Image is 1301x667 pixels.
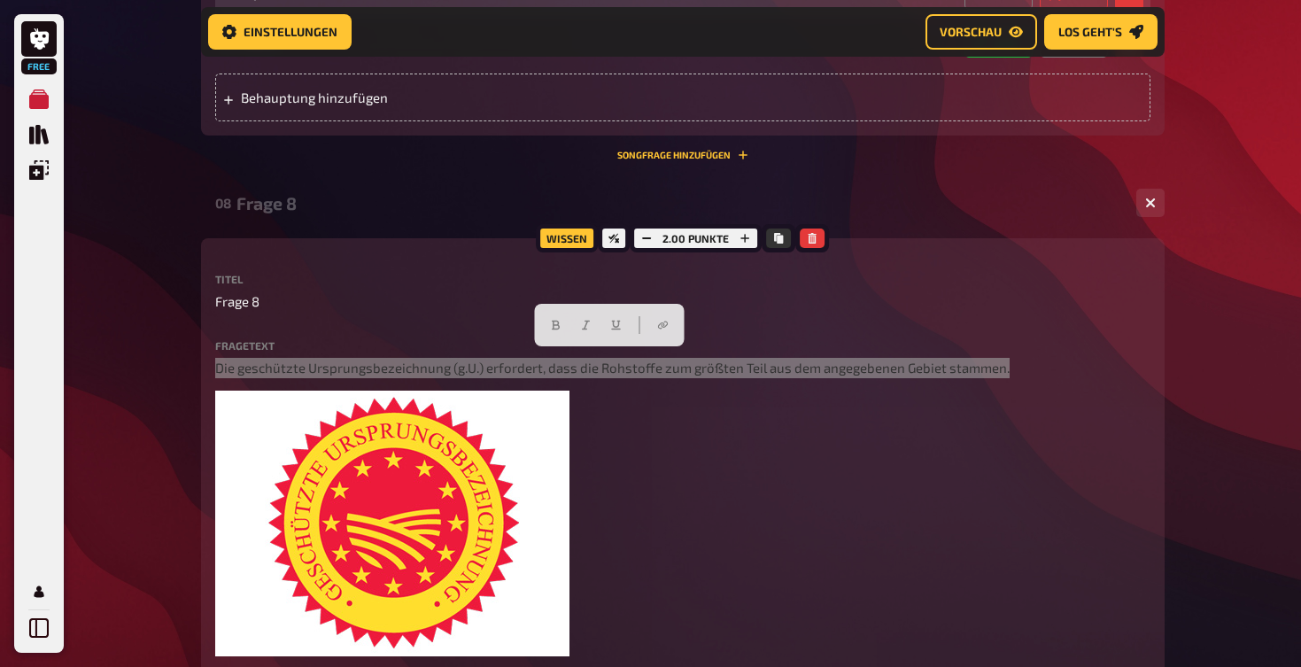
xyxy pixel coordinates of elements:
span: Einstellungen [244,26,337,38]
div: 08 [215,195,229,211]
a: Quiz Sammlung [21,117,57,152]
a: Einblendungen [21,152,57,188]
label: Fragetext [215,340,1150,351]
button: Songfrage hinzufügen [617,150,748,160]
span: Los geht's [1058,26,1122,38]
a: Meine Quizze [21,81,57,117]
a: Einstellungen [208,14,352,50]
span: Behauptung hinzufügen [241,89,516,105]
a: Mein Konto [21,574,57,609]
div: Wissen [536,224,598,252]
span: Free [23,61,55,72]
img: EU-gU [215,391,569,656]
label: Titel [215,274,1150,284]
span: Die geschützte Ursprungsbezeichnung (g.U.) erfordert, dass die Rohstoffe zum größten Teil aus dem... [215,360,1010,376]
a: Vorschau [925,14,1037,50]
div: Frage 8 [236,193,1122,213]
button: Kopieren [766,229,791,248]
a: Los geht's [1044,14,1158,50]
span: Vorschau [940,26,1002,38]
span: Frage 8 [215,291,259,312]
div: 2.00 Punkte [630,224,762,252]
